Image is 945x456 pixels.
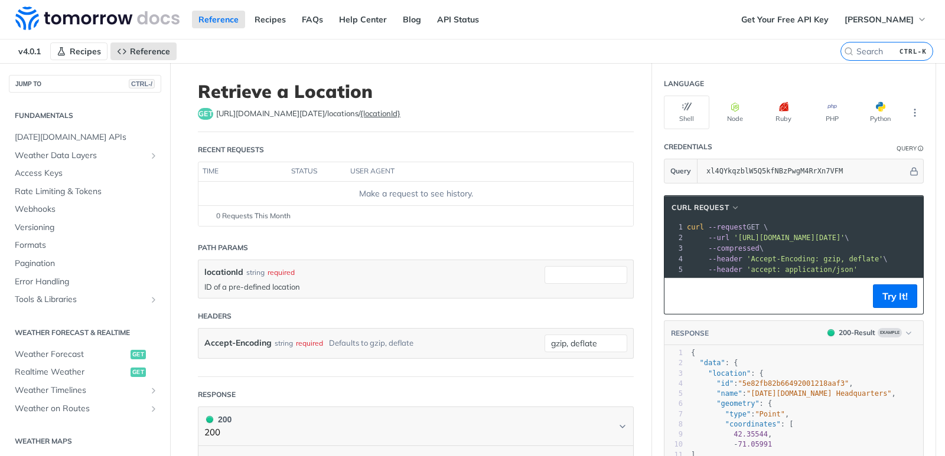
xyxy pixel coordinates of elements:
div: Recent Requests [198,145,264,155]
span: : , [691,389,896,398]
span: Example [878,328,902,337]
span: Formats [15,240,158,251]
span: get [198,108,213,120]
span: "coordinates" [725,420,781,428]
h2: Weather Forecast & realtime [9,327,161,338]
span: [DATE][DOMAIN_NAME] APIs [15,132,158,143]
button: [PERSON_NAME] [838,11,933,28]
div: Response [198,389,236,400]
span: --header [708,255,742,263]
i: Information [918,146,924,152]
a: [DATE][DOMAIN_NAME] APIs [9,129,161,146]
button: Show subpages for Weather on Routes [149,404,158,414]
span: { [691,349,695,357]
button: PHP [809,96,855,129]
div: Language [664,78,704,89]
span: Recipes [70,46,101,57]
span: 0 Requests This Month [216,211,291,221]
span: Weather Data Layers [15,150,146,162]
span: "type" [725,410,751,418]
svg: More ellipsis [910,107,920,118]
button: Node [712,96,758,129]
div: QueryInformation [897,144,924,153]
div: string [275,334,293,352]
span: "geometry" [716,399,759,408]
button: Ruby [761,96,806,129]
a: Weather Data LayersShow subpages for Weather Data Layers [9,147,161,165]
div: Query [897,144,917,153]
button: Hide [908,165,920,177]
span: Error Handling [15,276,158,288]
p: ID of a pre-defined location [204,281,539,292]
svg: Search [844,47,853,56]
div: 4 [664,379,683,389]
button: Query [664,159,698,183]
a: Weather Forecastget [9,346,161,363]
a: Formats [9,237,161,254]
div: string [246,267,265,278]
div: 9 [664,429,683,439]
span: "location" [708,369,751,378]
input: apikey [700,159,908,183]
span: get [131,368,146,377]
div: 200 - Result [839,327,875,338]
div: 3 [664,369,683,379]
span: --request [708,223,747,231]
span: Rate Limiting & Tokens [15,186,158,198]
a: Reference [110,42,177,60]
span: \ [687,255,888,263]
span: "id" [716,379,734,388]
span: Weather Timelines [15,385,146,396]
a: Reference [192,11,245,28]
a: Access Keys [9,165,161,182]
span: Pagination [15,258,158,270]
a: Get Your Free API Key [735,11,835,28]
button: Show subpages for Weather Data Layers [149,151,158,160]
span: 'accept: application/json' [747,265,858,274]
img: Tomorrow.io Weather API Docs [15,6,180,30]
div: 1 [664,222,685,232]
span: "data" [699,359,725,367]
div: 5 [664,389,683,399]
a: Weather TimelinesShow subpages for Weather Timelines [9,382,161,399]
span: 71.05991 [738,440,772,448]
button: More Languages [906,104,924,122]
div: 200 [204,413,232,426]
a: Blog [396,11,428,28]
span: "Point" [755,410,785,418]
div: Path Params [198,242,248,253]
kbd: CTRL-K [897,45,930,57]
div: Defaults to gzip, deflate [329,334,413,352]
span: : { [691,399,772,408]
label: locationId [204,266,243,278]
button: Try It! [873,284,917,308]
span: \ [687,244,764,252]
div: required [296,334,323,352]
span: 200 [206,416,213,423]
span: --header [708,265,742,274]
a: Tools & LibrariesShow subpages for Tools & Libraries [9,291,161,309]
a: API Status [431,11,485,28]
div: Headers [198,311,232,322]
span: "[DATE][DOMAIN_NAME] Headquarters" [747,389,892,398]
div: Credentials [664,142,712,152]
span: "5e82fb82b66492001218aaf3" [738,379,849,388]
a: Help Center [333,11,393,28]
th: time [198,162,287,181]
span: curl [687,223,704,231]
h1: Retrieve a Location [198,81,634,102]
th: status [287,162,346,181]
span: Tools & Libraries [15,294,146,306]
button: 200 200200 [204,413,627,439]
span: CTRL-/ [129,79,155,88]
a: FAQs [295,11,330,28]
div: 2 [664,232,685,243]
a: Recipes [248,11,292,28]
span: get [131,350,146,359]
div: 3 [664,243,685,254]
div: 10 [664,439,683,450]
h2: Weather Maps [9,436,161,447]
span: --compressed [708,244,760,252]
span: --url [708,234,729,242]
button: Show subpages for Weather Timelines [149,386,158,395]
